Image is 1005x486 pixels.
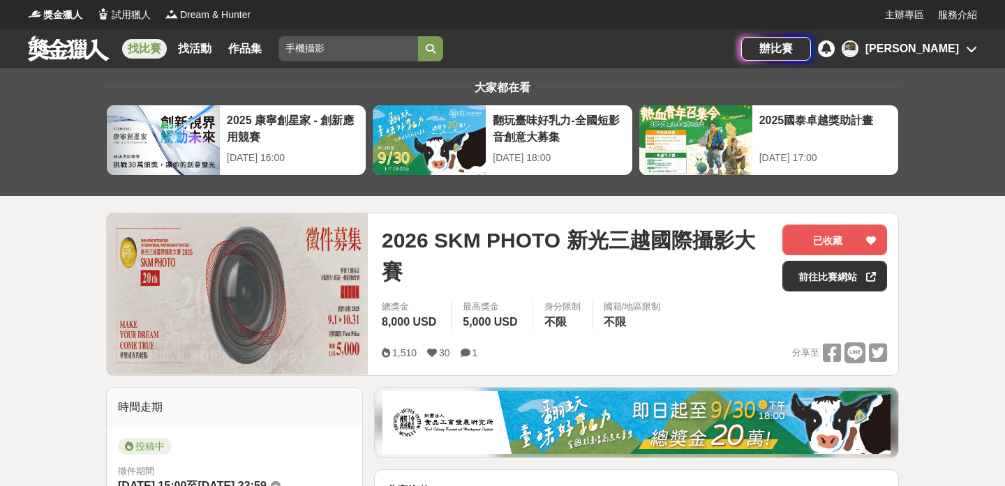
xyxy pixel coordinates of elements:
span: 30 [439,347,450,358]
div: [DATE] 18:00 [493,151,625,165]
span: 不限 [544,316,567,328]
span: 2026 SKM PHOTO 新光三越國際攝影大賽 [382,225,771,287]
div: 身分限制 [544,300,581,314]
div: 翻玩臺味好乳力-全國短影音創意大募集 [493,112,625,144]
img: Avatar [843,42,857,56]
a: 服務介紹 [938,8,977,22]
img: Logo [165,7,179,21]
a: 作品集 [223,39,267,59]
div: [PERSON_NAME] [865,40,959,57]
span: 徵件期間 [118,466,154,476]
a: 2025 康寧創星家 - 創新應用競賽[DATE] 16:00 [106,105,366,176]
span: 大家都在看 [471,82,534,93]
a: 辦比賽 [741,37,811,61]
span: 獎金獵人 [43,8,82,22]
button: 已收藏 [782,225,887,255]
input: 2025 反詐視界—全國影片競賽 [278,36,418,61]
a: 前往比賽網站 [782,261,887,291]
a: 找活動 [172,39,217,59]
span: 試用獵人 [112,8,151,22]
span: 5,000 USD [463,316,517,328]
img: 1c81a89c-c1b3-4fd6-9c6e-7d29d79abef5.jpg [382,391,891,454]
span: 總獎金 [382,300,440,314]
div: 2025國泰卓越獎助計畫 [759,112,891,144]
span: 不限 [604,316,626,328]
div: [DATE] 17:00 [759,151,891,165]
a: Logo試用獵人 [96,8,151,22]
span: Dream & Hunter [180,8,251,22]
a: LogoDream & Hunter [165,8,251,22]
div: [DATE] 16:00 [227,151,359,165]
img: Logo [28,7,42,21]
span: 1,510 [392,347,417,358]
a: Logo獎金獵人 [28,8,82,22]
span: 最高獎金 [463,300,521,314]
a: 2025國泰卓越獎助計畫[DATE] 17:00 [639,105,899,176]
img: Cover Image [107,213,368,374]
span: 分享至 [792,342,819,363]
img: Logo [96,7,110,21]
div: 時間走期 [107,388,362,427]
a: 找比賽 [122,39,167,59]
div: 2025 康寧創星家 - 創新應用競賽 [227,112,359,144]
a: 主辦專區 [885,8,924,22]
span: 投稿中 [118,438,172,455]
div: 國籍/地區限制 [604,300,661,314]
a: 翻玩臺味好乳力-全國短影音創意大募集[DATE] 18:00 [372,105,632,176]
span: 1 [472,347,478,358]
span: 8,000 USD [382,316,436,328]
